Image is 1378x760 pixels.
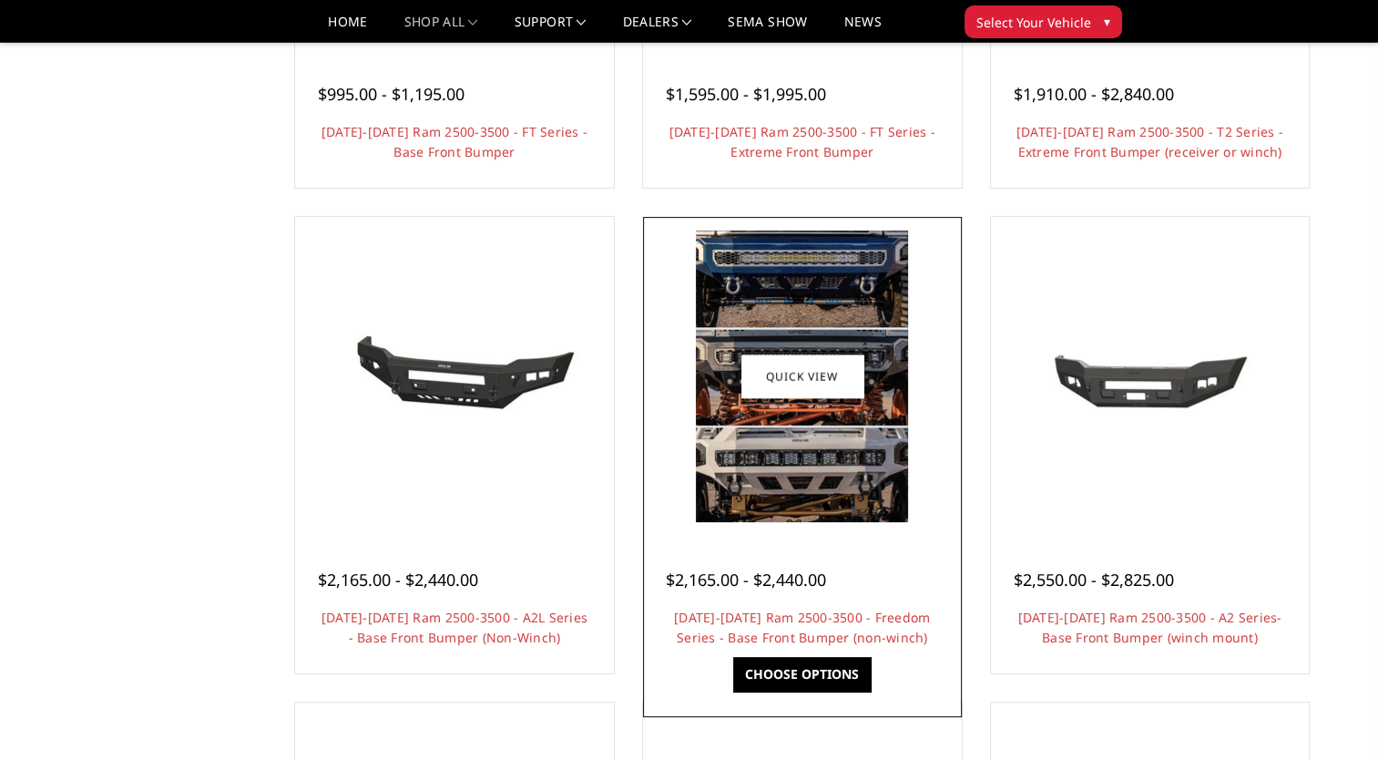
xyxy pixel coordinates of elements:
[322,609,587,646] a: [DATE]-[DATE] Ram 2500-3500 - A2L Series - Base Front Bumper (Non-Winch)
[965,5,1122,38] button: Select Your Vehicle
[669,123,935,160] a: [DATE]-[DATE] Ram 2500-3500 - FT Series - Extreme Front Bumper
[995,221,1305,531] a: 2019-2025 Ram 2500-3500 - A2 Series- Base Front Bumper (winch mount)
[515,15,587,42] a: Support
[666,83,826,105] span: $1,595.00 - $1,995.00
[623,15,692,42] a: Dealers
[648,221,957,531] a: 2019-2025 Ram 2500-3500 - Freedom Series - Base Front Bumper (non-winch) 2019-2025 Ram 2500-3500 ...
[674,609,930,646] a: [DATE]-[DATE] Ram 2500-3500 - Freedom Series - Base Front Bumper (non-winch)
[1004,311,1295,442] img: 2019-2025 Ram 2500-3500 - A2 Series- Base Front Bumper (winch mount)
[1014,83,1174,105] span: $1,910.00 - $2,840.00
[976,13,1091,32] span: Select Your Vehicle
[733,657,871,692] a: Choose Options
[1016,123,1283,160] a: [DATE]-[DATE] Ram 2500-3500 - T2 Series - Extreme Front Bumper (receiver or winch)
[741,354,863,397] a: Quick view
[1017,609,1281,646] a: [DATE]-[DATE] Ram 2500-3500 - A2 Series- Base Front Bumper (winch mount)
[309,308,600,445] img: 2019-2024 Ram 2500-3500 - A2L Series - Base Front Bumper (Non-Winch)
[318,569,478,591] span: $2,165.00 - $2,440.00
[728,15,807,42] a: SEMA Show
[300,221,609,531] a: 2019-2024 Ram 2500-3500 - A2L Series - Base Front Bumper (Non-Winch)
[1104,12,1110,31] span: ▾
[404,15,478,42] a: shop all
[1014,569,1174,591] span: $2,550.00 - $2,825.00
[666,569,826,591] span: $2,165.00 - $2,440.00
[696,231,908,522] img: 2019-2025 Ram 2500-3500 - Freedom Series - Base Front Bumper (non-winch)
[322,123,587,160] a: [DATE]-[DATE] Ram 2500-3500 - FT Series - Base Front Bumper
[328,15,367,42] a: Home
[843,15,881,42] a: News
[318,83,464,105] span: $995.00 - $1,195.00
